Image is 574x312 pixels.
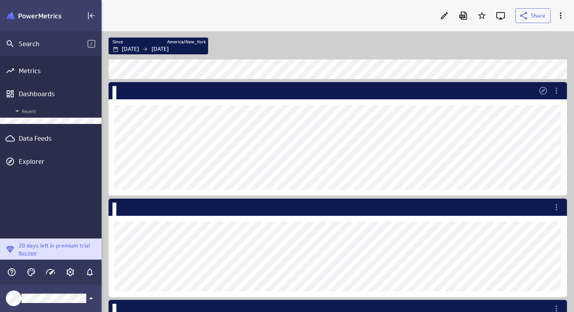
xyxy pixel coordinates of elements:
[19,250,90,256] p: Buy now
[85,9,98,22] div: Collapse
[554,9,567,22] div: More actions
[475,9,488,22] div: Add to Starred
[438,9,451,22] div: Edit
[46,267,55,277] svg: Usage
[152,45,169,53] p: [DATE]
[19,90,83,98] div: Dashboards
[112,39,123,45] label: Since
[83,265,96,279] div: Notifications
[109,37,567,54] div: Filters
[19,242,90,250] p: 28 days left in premium trial
[109,38,208,54] div: SinceAmerica/New_York[DATE][DATE]
[5,265,18,279] div: Help & PowerMetrics Assistant
[12,106,98,116] span: Recent
[19,39,87,48] div: Search
[456,9,470,22] div: Download as PDF
[550,201,563,214] div: More actions
[7,12,61,20] img: Klipfolio PowerMetrics Banner
[494,9,507,22] div: Enter fullscreen mode
[109,82,567,195] div: Dashboard Widget
[25,265,38,279] div: Themes
[27,267,36,277] svg: Themes
[550,84,563,97] div: More actions
[102,58,574,312] div: Dashboard content with 13 widgets
[515,8,551,23] button: Share
[537,84,550,97] div: Open in Explorer
[19,157,100,166] div: Explorer
[109,199,567,297] div: Dashboard Widget
[66,267,75,277] svg: Account and settings
[87,40,95,48] span: /
[109,38,208,54] div: Jan 01 2025 to Aug 30 2025 America/New_York (GMT-4:00)
[19,66,83,75] div: Metrics
[64,265,77,279] div: Account and settings
[109,59,567,79] div: Text Widget
[19,134,83,143] div: Data Feeds
[531,12,545,19] span: Share
[167,39,206,45] label: America/New_York
[122,45,139,53] p: [DATE]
